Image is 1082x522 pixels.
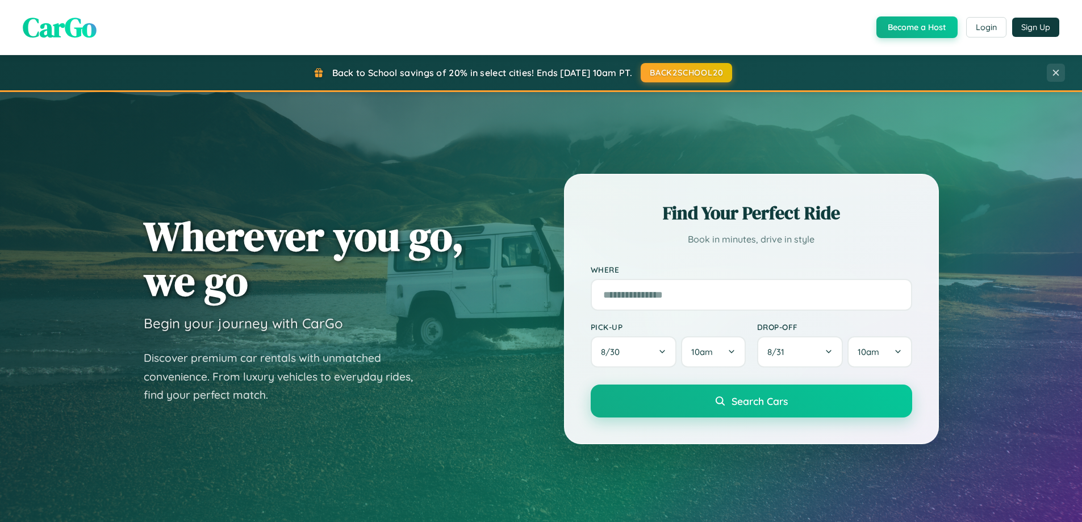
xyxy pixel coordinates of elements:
span: CarGo [23,9,97,46]
label: Drop-off [757,322,912,332]
span: 8 / 31 [767,346,790,357]
label: Where [591,265,912,274]
span: 8 / 30 [601,346,625,357]
button: BACK2SCHOOL20 [641,63,732,82]
h3: Begin your journey with CarGo [144,315,343,332]
button: 8/31 [757,336,843,368]
h1: Wherever you go, we go [144,214,464,303]
label: Pick-up [591,322,746,332]
button: 8/30 [591,336,677,368]
button: 10am [847,336,912,368]
button: Login [966,17,1006,37]
button: Become a Host [876,16,958,38]
button: Search Cars [591,385,912,417]
span: Back to School savings of 20% in select cities! Ends [DATE] 10am PT. [332,67,632,78]
span: Search Cars [732,395,788,407]
h2: Find Your Perfect Ride [591,201,912,225]
span: 10am [858,346,879,357]
button: 10am [681,336,745,368]
p: Book in minutes, drive in style [591,231,912,248]
p: Discover premium car rentals with unmatched convenience. From luxury vehicles to everyday rides, ... [144,349,428,404]
span: 10am [691,346,713,357]
button: Sign Up [1012,18,1059,37]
